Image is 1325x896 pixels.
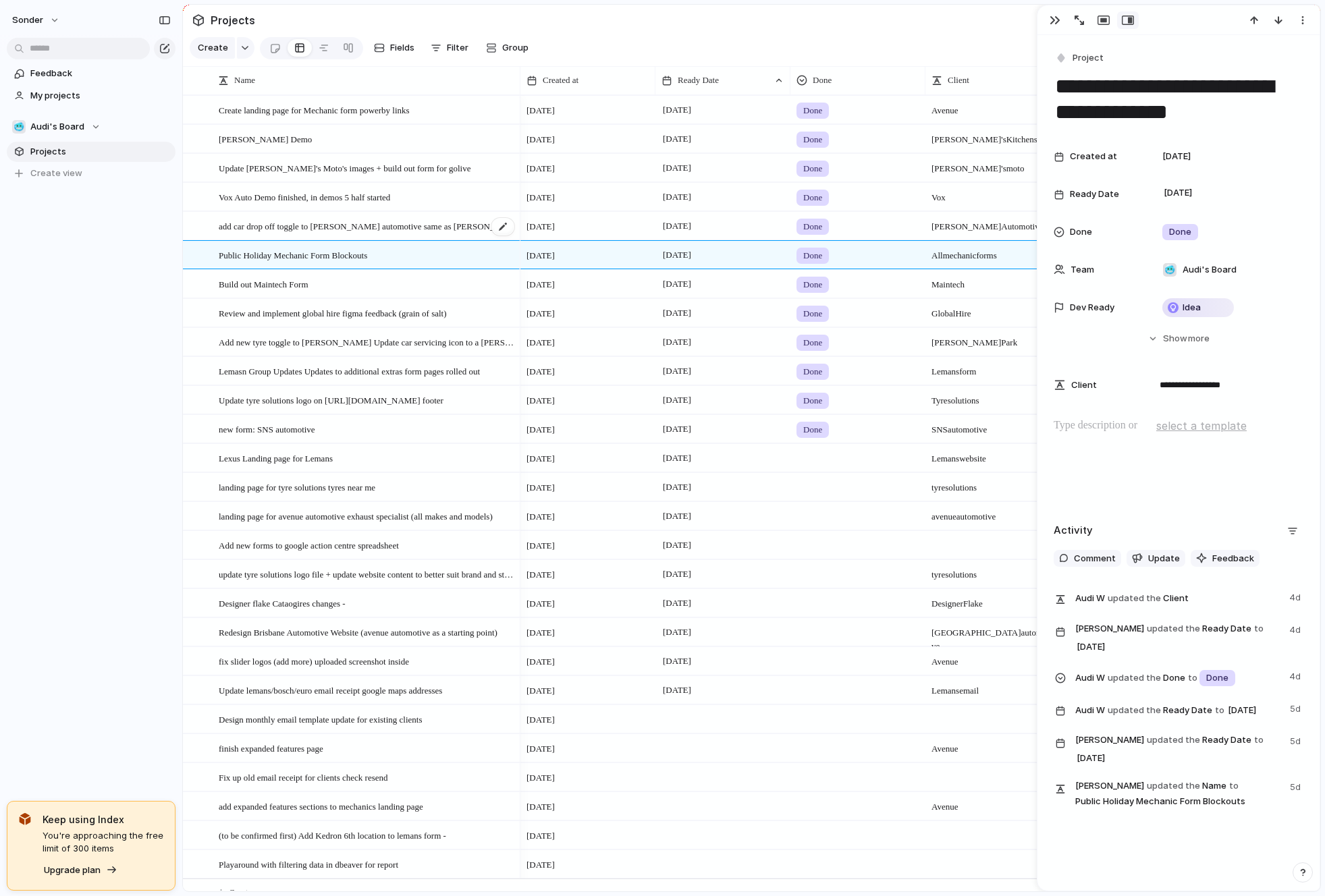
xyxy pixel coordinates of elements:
[1054,523,1093,538] h2: Activity
[1254,733,1264,747] span: to
[659,189,695,205] span: [DATE]
[1108,704,1161,717] span: updated the
[447,41,468,55] span: Filter
[1162,150,1191,163] span: [DATE]
[219,711,422,727] span: Design monthly email template update for existing clients
[926,242,1060,262] span: All mechanic forms
[1154,416,1249,436] button: select a template
[1183,301,1201,314] span: Idea
[7,63,175,84] a: Feedback
[1206,671,1228,685] span: Done
[234,74,255,87] span: Name
[1229,779,1239,793] span: to
[659,653,695,669] span: [DATE]
[1183,263,1237,277] span: Audi's Board
[1290,778,1303,794] span: 5d
[803,336,822,349] span: Done
[659,160,695,176] span: [DATE]
[6,9,67,31] button: sonder
[1212,552,1254,565] span: Feedback
[1108,592,1161,605] span: updated the
[1075,733,1144,747] span: [PERSON_NAME]
[526,829,555,843] span: [DATE]
[659,276,695,292] span: [DATE]
[526,191,555,204] span: [DATE]
[659,682,695,698] span: [DATE]
[1290,700,1303,716] span: 5d
[659,102,695,118] span: [DATE]
[526,249,555,262] span: [DATE]
[219,305,447,320] span: Review and implement global hire figma feedback (grain of salt)
[369,37,420,59] button: Fields
[219,421,315,437] span: new form: SNS automotive
[659,479,695,495] span: [DATE]
[30,145,171,159] span: Projects
[526,162,555,175] span: [DATE]
[219,566,516,582] span: update tyre solutions logo file + update website content to better suit brand and store locations
[1127,550,1185,567] button: Update
[926,590,1060,611] span: Designer Flake
[659,450,695,466] span: [DATE]
[526,858,555,872] span: [DATE]
[219,160,470,175] span: Update [PERSON_NAME]'s Moto's images + build out form for golive
[1073,750,1109,766] span: [DATE]
[30,120,84,134] span: Audi's Board
[926,96,1060,117] span: Avenue
[219,856,398,872] span: Playaround with filtering data in dbeaver for report
[803,423,822,437] span: Done
[926,677,1060,698] span: Lemans email
[1075,778,1282,808] span: Name Public Holiday Mechanic Form Blockouts
[526,394,555,408] span: [DATE]
[219,508,493,524] span: landing page for avenue automotive exhaust specialist (all makes and models)
[526,336,555,349] span: [DATE]
[219,595,346,611] span: Designer flake Cataogires changes -
[219,363,480,379] span: Lemasn Group Updates Updates to additional extras form pages rolled out
[526,539,555,553] span: [DATE]
[1163,332,1187,345] span: Show
[926,155,1060,175] span: [PERSON_NAME]'s moto
[526,365,555,379] span: [DATE]
[479,37,535,59] button: Group
[926,445,1060,466] span: Lemans website
[526,568,555,582] span: [DATE]
[526,742,555,756] span: [DATE]
[659,218,695,234] span: [DATE]
[219,334,516,349] span: Add new tyre toggle to [PERSON_NAME] Update car servicing icon to a [PERSON_NAME] Make trye ‘’tyr...
[526,307,555,320] span: [DATE]
[926,619,1060,653] span: [GEOGRAPHIC_DATA] automotive
[803,307,822,320] span: Done
[803,365,822,379] span: Done
[659,421,695,437] span: [DATE]
[1054,327,1303,351] button: Showmore
[813,74,832,87] span: Done
[659,595,695,611] span: [DATE]
[659,624,695,640] span: [DATE]
[1075,592,1105,605] span: Audi W
[219,624,497,640] span: Redesign Brisbane Automotive Website (avenue automotive as a starting point)
[659,247,695,263] span: [DATE]
[198,41,228,55] span: Create
[926,387,1060,408] span: Tyre solutions
[926,300,1060,320] span: Global Hire
[526,104,555,117] span: [DATE]
[803,104,822,117] span: Done
[219,450,333,466] span: Lexus Landing page for Lemans
[1188,332,1210,345] span: more
[803,278,822,291] span: Done
[926,793,1060,814] span: Avenue
[1070,301,1114,314] span: Dev Ready
[1070,150,1117,163] span: Created at
[1074,552,1116,565] span: Comment
[926,271,1060,291] span: Maintech
[1075,588,1281,607] span: Client
[30,167,82,180] span: Create view
[926,213,1060,233] span: [PERSON_NAME] Automotive
[1108,671,1161,685] span: updated the
[30,89,171,103] span: My projects
[1148,552,1180,565] span: Update
[219,131,312,146] span: [PERSON_NAME] Demo
[526,684,555,698] span: [DATE]
[659,566,695,582] span: [DATE]
[926,125,1060,146] span: [PERSON_NAME]'s Kitchens
[659,392,695,408] span: [DATE]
